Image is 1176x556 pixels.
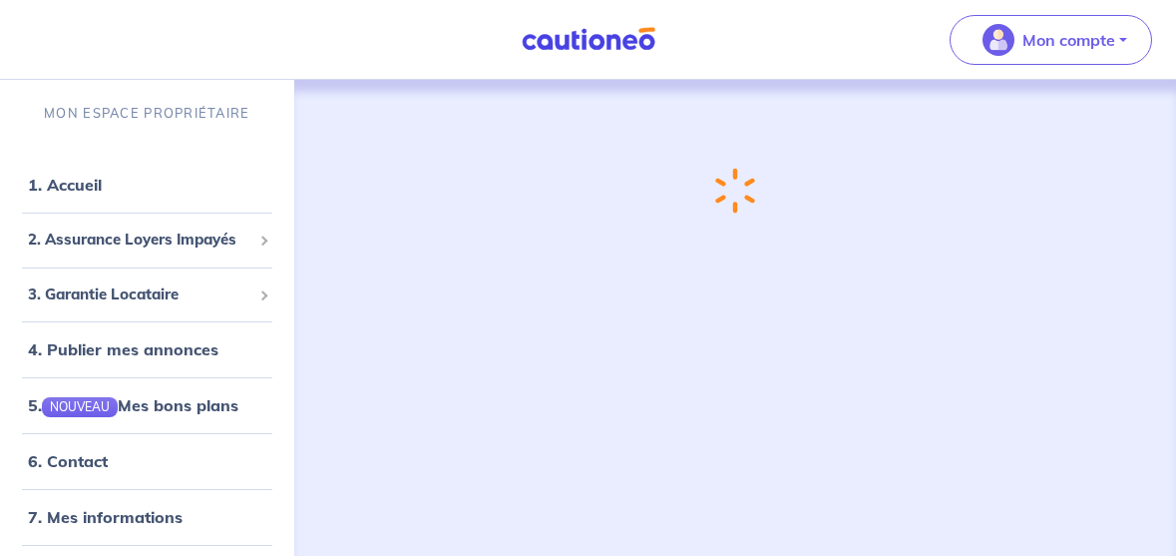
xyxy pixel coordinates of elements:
[8,165,286,205] div: 1. Accueil
[28,283,251,306] span: 3. Garantie Locataire
[982,24,1014,56] img: illu_account_valid_menu.svg
[28,229,251,252] span: 2. Assurance Loyers Impayés
[8,497,286,537] div: 7. Mes informations
[950,15,1152,65] button: illu_account_valid_menu.svgMon compte
[44,104,249,123] p: MON ESPACE PROPRIÉTAIRE
[8,329,286,369] div: 4. Publier mes annonces
[8,441,286,481] div: 6. Contact
[8,385,286,425] div: 5.NOUVEAUMes bons plans
[28,451,108,471] a: 6. Contact
[28,507,183,527] a: 7. Mes informations
[28,395,238,415] a: 5.NOUVEAUMes bons plans
[8,276,286,314] div: 3. Garantie Locataire
[514,27,663,52] img: Cautioneo
[1022,28,1115,52] p: Mon compte
[28,175,102,195] a: 1. Accueil
[8,221,286,260] div: 2. Assurance Loyers Impayés
[28,339,218,359] a: 4. Publier mes annonces
[715,168,755,214] img: loading-spinner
